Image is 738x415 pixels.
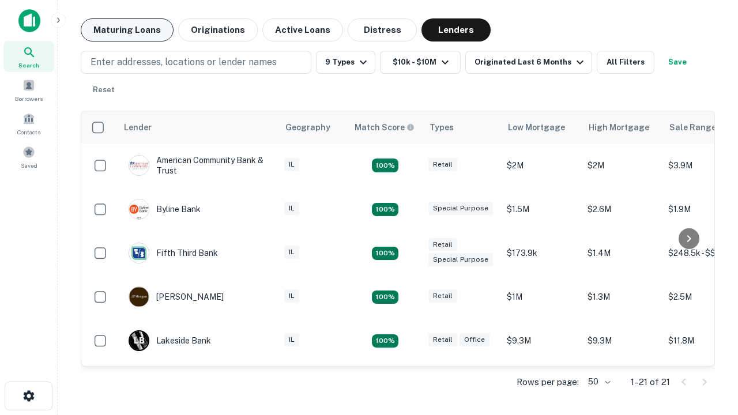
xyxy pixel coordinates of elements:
button: Reset [85,78,122,101]
td: $2M [501,144,582,187]
button: Enter addresses, locations or lender names [81,51,311,74]
div: Matching Properties: 3, hasApolloMatch: undefined [372,334,398,348]
div: Retail [428,238,457,251]
button: Originated Last 6 Months [465,51,592,74]
td: $1M [501,275,582,319]
div: Originated Last 6 Months [475,55,587,69]
div: Sale Range [669,120,716,134]
th: Low Mortgage [501,111,582,144]
button: All Filters [597,51,654,74]
div: IL [284,289,299,303]
span: Search [18,61,39,70]
p: Enter addresses, locations or lender names [91,55,277,69]
div: Retail [428,333,457,346]
th: Types [423,111,501,144]
iframe: Chat Widget [680,323,738,378]
div: IL [284,246,299,259]
td: $1.5M [501,363,582,406]
img: picture [129,156,149,175]
div: IL [284,202,299,215]
img: capitalize-icon.png [18,9,40,32]
div: Byline Bank [129,199,201,220]
a: Borrowers [3,74,54,105]
button: Originations [178,18,258,41]
button: Distress [348,18,417,41]
td: $1.3M [582,275,662,319]
div: Matching Properties: 2, hasApolloMatch: undefined [372,159,398,172]
div: Matching Properties: 2, hasApolloMatch: undefined [372,290,398,304]
p: L B [134,335,144,347]
div: Fifth Third Bank [129,243,218,263]
td: $9.3M [501,319,582,363]
th: High Mortgage [582,111,662,144]
img: picture [129,243,149,263]
td: $173.9k [501,231,582,275]
button: Lenders [421,18,491,41]
img: picture [129,287,149,307]
button: $10k - $10M [380,51,461,74]
td: $1.5M [501,187,582,231]
p: 1–21 of 21 [631,375,670,389]
div: Types [430,120,454,134]
div: Special Purpose [428,253,493,266]
td: $2M [582,144,662,187]
div: 50 [583,373,612,390]
div: Special Purpose [428,202,493,215]
div: Retail [428,289,457,303]
td: $2.6M [582,187,662,231]
td: $1.4M [582,231,662,275]
td: $9.3M [582,319,662,363]
div: High Mortgage [589,120,649,134]
span: Saved [21,161,37,170]
div: [PERSON_NAME] [129,286,224,307]
a: Saved [3,141,54,172]
h6: Match Score [355,121,412,134]
a: Search [3,41,54,72]
div: IL [284,333,299,346]
a: Contacts [3,108,54,139]
th: Lender [117,111,278,144]
div: Capitalize uses an advanced AI algorithm to match your search with the best lender. The match sco... [355,121,415,134]
img: picture [129,199,149,219]
th: Geography [278,111,348,144]
div: American Community Bank & Trust [129,155,267,176]
td: $5.4M [582,363,662,406]
div: Office [460,333,490,346]
div: Matching Properties: 3, hasApolloMatch: undefined [372,203,398,217]
div: Geography [285,120,330,134]
th: Capitalize uses an advanced AI algorithm to match your search with the best lender. The match sco... [348,111,423,144]
div: Retail [428,158,457,171]
span: Contacts [17,127,40,137]
button: Active Loans [262,18,343,41]
button: 9 Types [316,51,375,74]
div: Low Mortgage [508,120,565,134]
p: Rows per page: [517,375,579,389]
div: Lender [124,120,152,134]
div: Lakeside Bank [129,330,211,351]
div: IL [284,158,299,171]
button: Save your search to get updates of matches that match your search criteria. [659,51,696,74]
button: Maturing Loans [81,18,174,41]
div: Matching Properties: 2, hasApolloMatch: undefined [372,247,398,261]
span: Borrowers [15,94,43,103]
